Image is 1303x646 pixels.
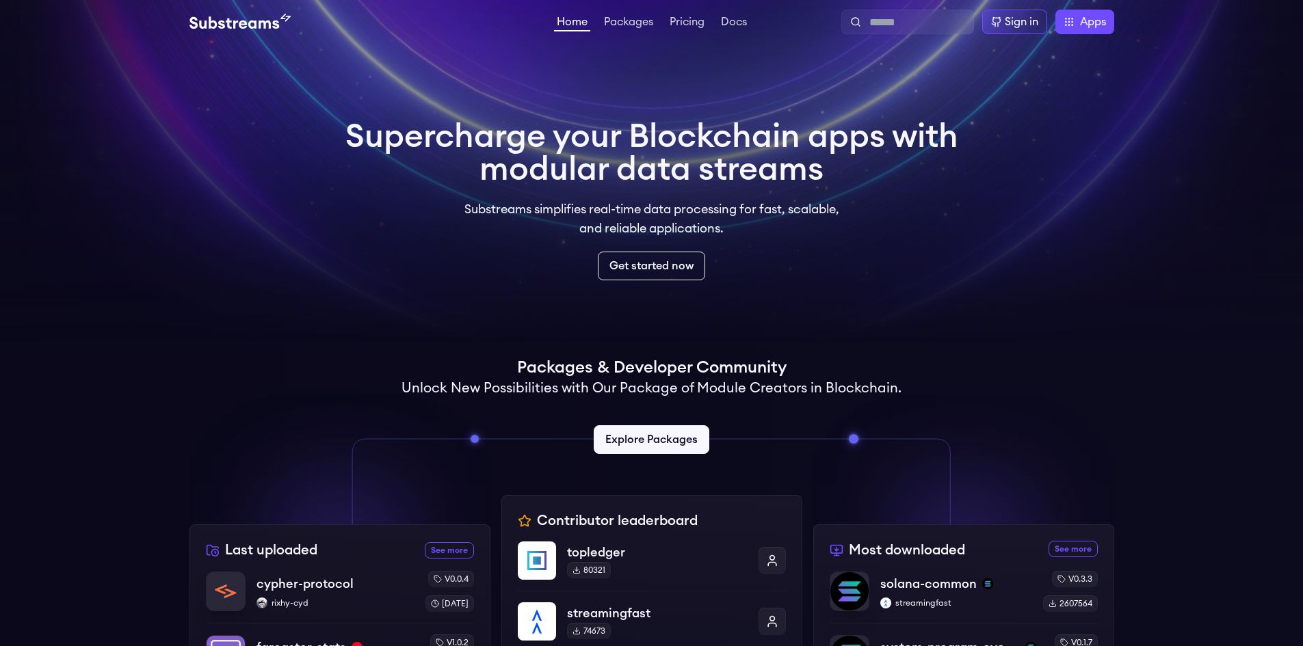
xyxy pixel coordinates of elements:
[425,542,474,558] a: See more recently uploaded packages
[594,425,709,454] a: Explore Packages
[207,572,245,610] img: cypher-protocol
[425,595,474,612] div: [DATE]
[518,602,556,641] img: streamingfast
[455,200,849,238] p: Substreams simplifies real-time data processing for fast, scalable, and reliable applications.
[518,541,556,580] img: topledger
[1049,541,1098,557] a: See more most downloaded packages
[189,14,291,30] img: Substream's logo
[256,597,267,608] img: rixhy-cyd
[345,120,958,186] h1: Supercharge your Blockchain apps with modular data streams
[256,574,354,593] p: cypher-protocol
[880,597,1032,608] p: streamingfast
[567,562,611,578] div: 80321
[830,572,869,610] img: solana-common
[1005,14,1038,30] div: Sign in
[982,10,1047,34] a: Sign in
[554,16,590,31] a: Home
[1080,14,1106,30] span: Apps
[718,16,750,30] a: Docs
[567,543,748,562] p: topledger
[567,604,748,623] p: streamingfast
[518,541,786,591] a: topledgertopledger80321
[402,379,901,398] h2: Unlock New Possibilities with Our Package of Module Creators in Blockchain.
[567,623,611,639] div: 74673
[517,357,787,379] h1: Packages & Developer Community
[982,578,993,589] img: solana
[256,597,414,608] p: rixhy-cyd
[206,571,474,623] a: cypher-protocolcypher-protocolrixhy-cydrixhy-cydv0.0.4[DATE]
[880,597,891,608] img: streamingfast
[880,574,977,593] p: solana-common
[667,16,707,30] a: Pricing
[1043,595,1098,612] div: 2607564
[1052,571,1098,587] div: v0.3.3
[428,571,474,587] div: v0.0.4
[601,16,656,30] a: Packages
[830,571,1098,623] a: solana-commonsolana-commonsolanastreamingfaststreamingfastv0.3.32607564
[598,252,705,280] a: Get started now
